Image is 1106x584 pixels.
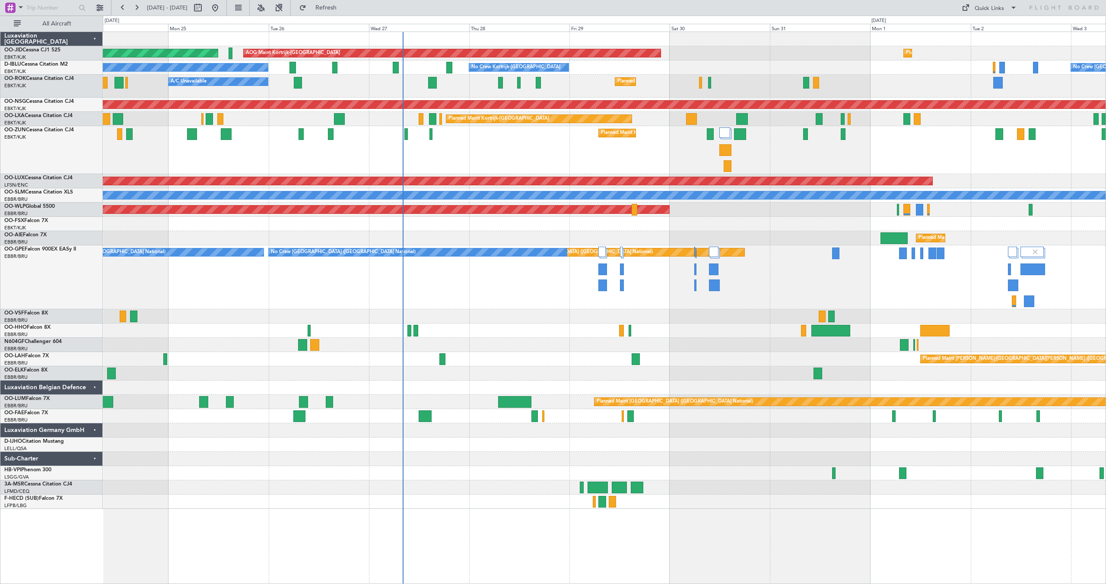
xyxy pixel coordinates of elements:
span: D-IJHO [4,439,22,444]
a: OO-ZUNCessna Citation CJ4 [4,127,74,133]
div: Sun 24 [68,24,168,32]
a: LELL/QSA [4,445,27,452]
span: OO-AIE [4,232,23,238]
a: LSGG/GVA [4,474,29,480]
div: Mon 1 [870,24,970,32]
div: A/C Unavailable [171,75,207,88]
span: HB-VPI [4,467,21,473]
a: EBBR/BRU [4,331,28,338]
a: EBBR/BRU [4,417,28,423]
a: EBBR/BRU [4,346,28,352]
span: OO-JID [4,48,22,53]
span: OO-ZUN [4,127,26,133]
a: HB-VPIPhenom 300 [4,467,51,473]
span: 3A-MSR [4,482,24,487]
div: Tue 2 [971,24,1071,32]
img: gray-close.svg [1031,248,1039,256]
a: OO-NSGCessna Citation CJ4 [4,99,74,104]
div: Thu 28 [469,24,569,32]
div: No Crew Kortrijk-[GEOGRAPHIC_DATA] [471,61,560,74]
span: OO-ROK [4,76,26,81]
a: N604GFChallenger 604 [4,339,62,344]
a: OO-SLMCessna Citation XLS [4,190,73,195]
div: Sat 30 [670,24,770,32]
a: EBBR/BRU [4,360,28,366]
button: Quick Links [957,1,1021,15]
a: D-IBLUCessna Citation M2 [4,62,68,67]
div: Planned Maint Kortrijk-[GEOGRAPHIC_DATA] [448,112,549,125]
a: EBBR/BRU [4,253,28,260]
div: AOG Maint Kortrijk-[GEOGRAPHIC_DATA] [246,47,340,60]
a: EBKT/KJK [4,134,26,140]
input: Trip Number [26,1,76,14]
a: LFMD/CEQ [4,488,29,495]
span: OO-WLP [4,204,25,209]
a: OO-LUXCessna Citation CJ4 [4,175,73,181]
button: Refresh [295,1,347,15]
a: OO-LXACessna Citation CJ4 [4,113,73,118]
span: All Aircraft [22,21,91,27]
span: OO-LAH [4,353,25,359]
span: OO-LUM [4,396,26,401]
div: [DATE] [105,17,119,25]
span: OO-SLM [4,190,25,195]
a: OO-VSFFalcon 8X [4,311,48,316]
div: Sun 31 [770,24,870,32]
a: EBKT/KJK [4,54,26,60]
a: OO-ROKCessna Citation CJ4 [4,76,74,81]
a: EBKT/KJK [4,105,26,112]
span: OO-VSF [4,311,24,316]
div: Wed 27 [369,24,469,32]
div: Quick Links [975,4,1004,13]
div: Planned Maint Kortrijk-[GEOGRAPHIC_DATA] [617,75,718,88]
span: OO-GPE [4,247,25,252]
a: F-HECD (SUB)Falcon 7X [4,496,63,501]
div: No Crew [GEOGRAPHIC_DATA] ([GEOGRAPHIC_DATA] National) [271,246,416,259]
a: LFPB/LBG [4,502,27,509]
span: OO-ELK [4,368,24,373]
a: EBBR/BRU [4,196,28,203]
span: OO-LXA [4,113,25,118]
span: Refresh [308,5,344,11]
span: F-HECD (SUB) [4,496,39,501]
div: Tue 26 [269,24,369,32]
a: OO-LAHFalcon 7X [4,353,49,359]
span: OO-HHO [4,325,27,330]
div: Mon 25 [168,24,268,32]
a: EBBR/BRU [4,403,28,409]
div: Planned Maint Kortrijk-[GEOGRAPHIC_DATA] [906,47,1007,60]
a: EBKT/KJK [4,225,26,231]
a: 3A-MSRCessna Citation CJ4 [4,482,72,487]
a: OO-WLPGlobal 5500 [4,204,55,209]
div: Planned Maint [GEOGRAPHIC_DATA] ([GEOGRAPHIC_DATA]) [918,232,1055,244]
div: Planned Maint Kortrijk-[GEOGRAPHIC_DATA] [601,127,702,140]
a: OO-ELKFalcon 8X [4,368,48,373]
a: EBBR/BRU [4,317,28,324]
a: EBKT/KJK [4,68,26,75]
a: EBBR/BRU [4,374,28,381]
a: EBBR/BRU [4,239,28,245]
span: OO-LUX [4,175,25,181]
span: OO-NSG [4,99,26,104]
a: D-IJHOCitation Mustang [4,439,64,444]
a: EBKT/KJK [4,83,26,89]
a: OO-FAEFalcon 7X [4,410,48,416]
div: [DATE] [871,17,886,25]
button: All Aircraft [10,17,94,31]
a: LFSN/ENC [4,182,28,188]
span: D-IBLU [4,62,21,67]
a: OO-AIEFalcon 7X [4,232,47,238]
a: EBKT/KJK [4,120,26,126]
span: OO-FAE [4,410,24,416]
a: OO-GPEFalcon 900EX EASy II [4,247,76,252]
div: Planned Maint [GEOGRAPHIC_DATA] ([GEOGRAPHIC_DATA] National) [496,246,653,259]
a: OO-FSXFalcon 7X [4,218,48,223]
a: EBBR/BRU [4,210,28,217]
a: OO-HHOFalcon 8X [4,325,51,330]
span: N604GF [4,339,25,344]
a: OO-JIDCessna CJ1 525 [4,48,60,53]
span: [DATE] - [DATE] [147,4,188,12]
div: Planned Maint [GEOGRAPHIC_DATA] ([GEOGRAPHIC_DATA] National) [597,395,753,408]
span: OO-FSX [4,218,24,223]
div: Fri 29 [569,24,670,32]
